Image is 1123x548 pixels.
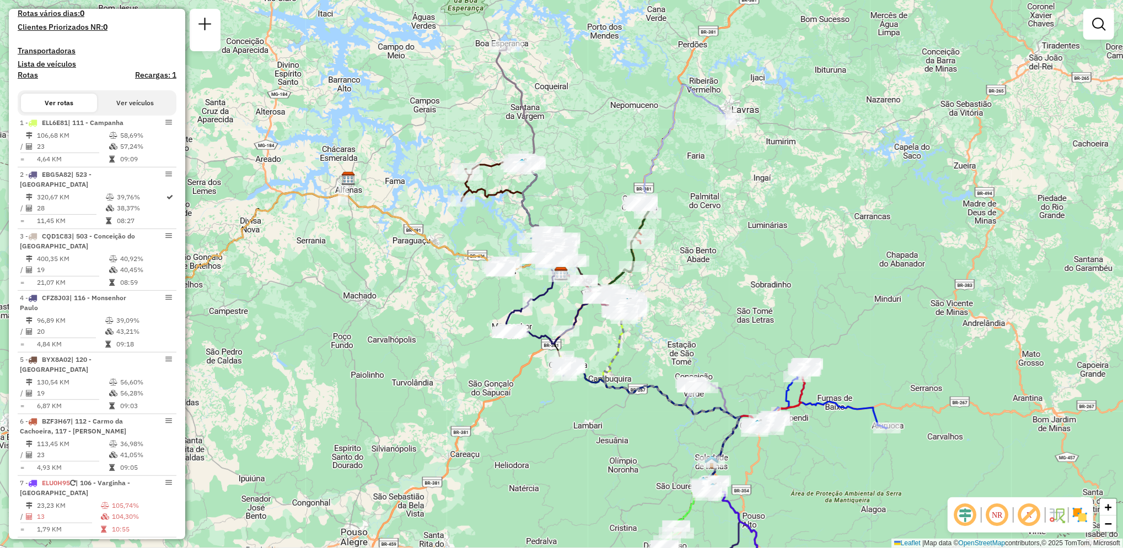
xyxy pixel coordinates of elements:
[36,339,105,350] td: 4,84 KM
[20,479,130,497] span: | 106 - Varginha - [GEOGRAPHIC_DATA]
[36,377,109,388] td: 130,54 KM
[36,192,105,203] td: 320,67 KM
[165,356,172,362] em: Opções
[70,480,76,486] i: Veículo já utilizado nesta sessão
[26,205,33,211] i: Total de Atividades
[120,449,172,460] td: 41,05%
[105,317,114,324] i: % de utilização do peso
[1048,506,1066,524] img: Fluxo de ruas
[20,511,25,522] td: /
[36,326,105,337] td: 20
[36,462,109,473] td: 4,93 KM
[120,253,172,264] td: 40,92%
[341,171,356,186] img: CDD Alfenas
[20,215,25,226] td: =
[109,143,117,150] i: % de utilização da cubagem
[20,400,25,411] td: =
[135,70,176,80] h4: Recargas: 1
[97,94,173,112] button: Ver veículos
[109,267,117,273] i: % de utilização da cubagem
[36,511,100,522] td: 13
[36,215,105,226] td: 11,45 KM
[109,379,117,386] i: % de utilização do peso
[1100,499,1116,516] a: Zoom in
[109,256,117,262] i: % de utilização do peso
[922,539,924,547] span: |
[1100,516,1116,532] a: Zoom out
[109,403,115,409] i: Tempo total em rota
[984,502,1011,528] span: Ocultar NR
[959,539,1006,547] a: OpenStreetMap
[42,417,71,425] span: BZF3H67
[36,264,109,275] td: 19
[36,400,109,411] td: 6,87 KM
[20,479,130,497] span: 7 -
[42,294,69,302] span: CFZ8J03
[705,455,719,469] img: Soledade de Minas
[68,118,123,127] span: | 111 - Campanha
[116,326,171,337] td: 43,21%
[1071,506,1089,524] img: Exibir/Ocultar setores
[18,9,176,18] h4: Rotas vários dias:
[18,46,176,56] h4: Transportadoras
[26,379,33,386] i: Distância Total
[20,277,25,288] td: =
[36,154,109,165] td: 4,64 KM
[20,524,25,535] td: =
[103,22,108,32] strong: 0
[1105,517,1112,530] span: −
[20,232,135,250] span: 3 -
[111,511,172,522] td: 104,30%
[106,218,111,224] i: Tempo total em rota
[36,438,109,449] td: 113,45 KM
[165,479,172,486] em: Opções
[36,130,109,141] td: 106,68 KM
[120,277,172,288] td: 08:59
[20,141,25,152] td: /
[165,171,172,177] em: Opções
[109,156,115,162] i: Tempo total em rota
[36,277,109,288] td: 21,07 KM
[106,205,114,211] i: % de utilização da cubagem
[20,264,25,275] td: /
[26,194,33,200] i: Distância Total
[120,377,172,388] td: 56,60%
[20,118,123,127] span: 1 -
[26,502,33,509] i: Distância Total
[21,94,97,112] button: Ver rotas
[109,279,115,286] i: Tempo total em rota
[20,355,92,373] span: | 120 - [GEOGRAPHIC_DATA]
[18,70,38,80] a: Rotas
[620,297,635,312] img: Tres Coracoes
[18,59,176,69] h4: Lista de veículos
[42,232,72,240] span: CQD1C83
[1105,500,1112,514] span: +
[42,170,71,178] span: EBG5A82
[116,315,171,326] td: 39,09%
[20,417,126,435] span: | 112 - Carmo da Cachoeira, 117 - [PERSON_NAME]
[20,355,92,373] span: 5 -
[26,513,33,520] i: Total de Atividades
[20,388,25,399] td: /
[101,526,106,533] i: Tempo total em rota
[120,130,172,141] td: 58,69%
[36,203,105,214] td: 28
[20,449,25,460] td: /
[891,539,1123,548] div: Map data © contributors,© 2025 TomTom, Microsoft
[116,215,166,226] td: 08:27
[194,13,216,38] a: Nova sessão e pesquisa
[20,170,92,188] span: | 523 - [GEOGRAPHIC_DATA]
[554,267,568,281] img: CDD Varginha
[120,388,172,399] td: 56,28%
[105,341,111,348] i: Tempo total em rota
[116,192,166,203] td: 39,76%
[120,264,172,275] td: 40,45%
[20,232,135,250] span: | 503 - Conceição do [GEOGRAPHIC_DATA]
[26,267,33,273] i: Total de Atividades
[18,23,176,32] h4: Clientes Priorizados NR:
[111,524,172,535] td: 10:55
[101,502,109,509] i: % de utilização do peso
[36,449,109,460] td: 23
[120,154,172,165] td: 09:09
